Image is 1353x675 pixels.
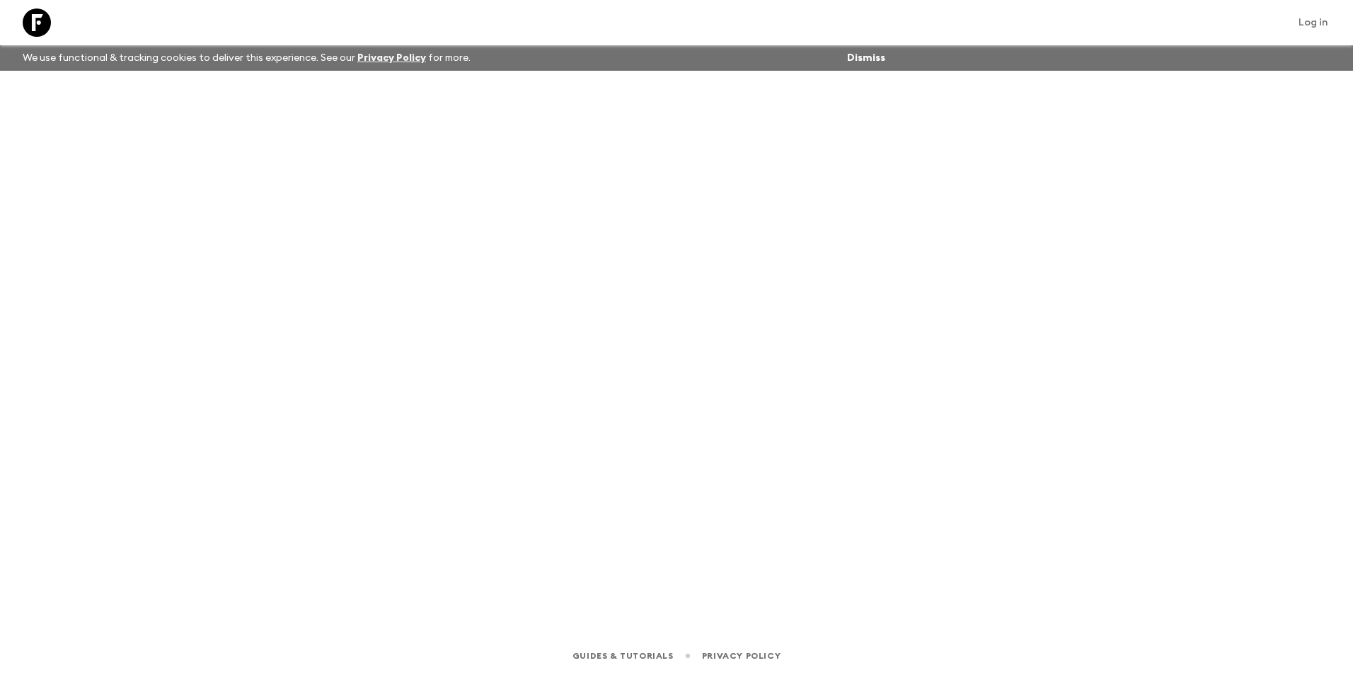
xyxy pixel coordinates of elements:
a: Privacy Policy [357,53,426,63]
p: We use functional & tracking cookies to deliver this experience. See our for more. [17,45,476,71]
a: Privacy Policy [702,648,781,664]
button: Dismiss [844,48,889,68]
a: Guides & Tutorials [572,648,674,664]
a: Log in [1291,13,1336,33]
